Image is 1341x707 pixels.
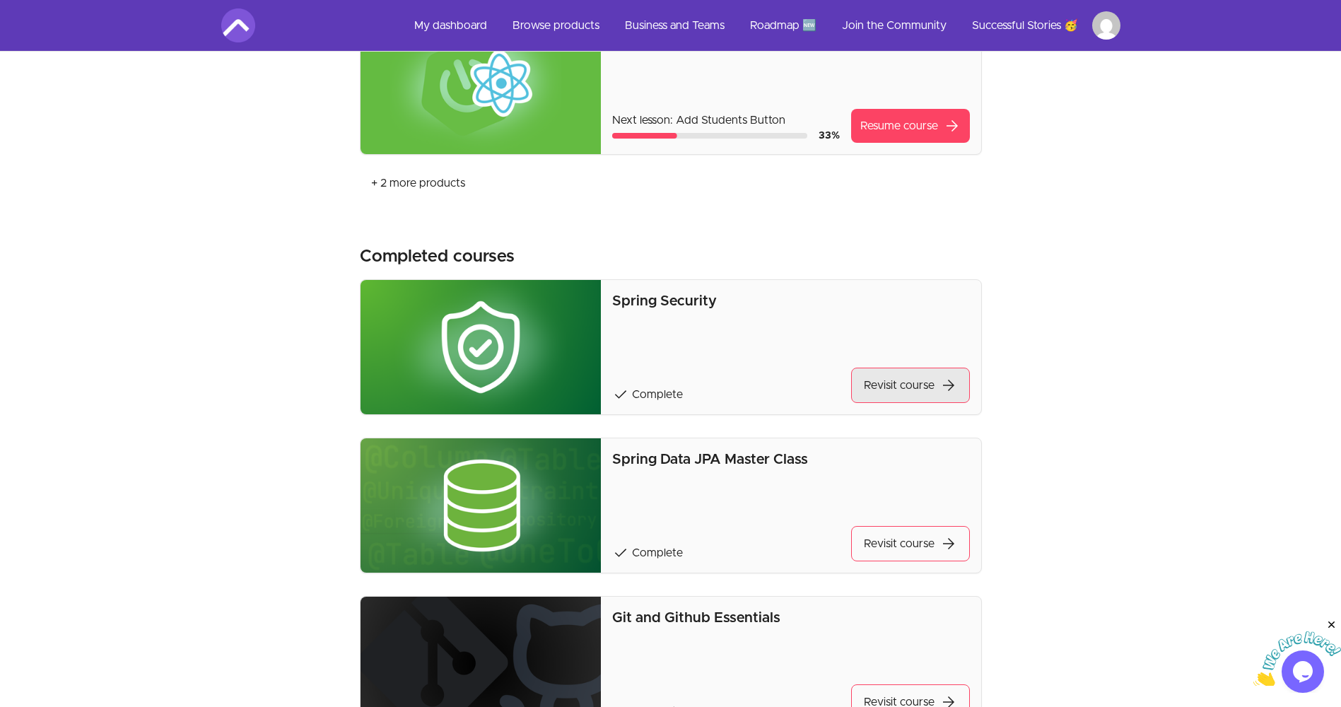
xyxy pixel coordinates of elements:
[403,8,1120,42] nav: Main
[361,20,602,154] img: Product image for Spring Boot & React
[1092,11,1120,40] img: Profile image for San Tol
[851,526,970,561] a: Revisit coursearrow_forward
[632,547,683,559] span: Complete
[851,109,970,143] a: Resume coursearrow_forward
[612,133,807,139] div: Course progress
[612,608,969,628] p: Git and Github Essentials
[612,112,839,129] p: Next lesson: Add Students Button
[361,280,602,414] img: Product image for Spring Security
[612,291,969,311] p: Spring Security
[221,8,255,42] img: Amigoscode logo
[831,8,958,42] a: Join the Community
[612,544,629,561] span: check
[361,438,602,573] img: Product image for Spring Data JPA Master Class
[739,8,828,42] a: Roadmap 🆕
[851,368,970,403] a: Revisit coursearrow_forward
[360,245,515,268] h3: Completed courses
[819,131,840,141] span: 33 %
[944,117,961,134] span: arrow_forward
[1253,619,1341,686] iframe: chat widget
[612,450,969,469] p: Spring Data JPA Master Class
[403,8,498,42] a: My dashboard
[501,8,611,42] a: Browse products
[940,535,957,552] span: arrow_forward
[961,8,1089,42] a: Successful Stories 🥳
[632,389,683,400] span: Complete
[612,386,629,403] span: check
[940,377,957,394] span: arrow_forward
[614,8,736,42] a: Business and Teams
[360,166,476,200] button: + 2 more products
